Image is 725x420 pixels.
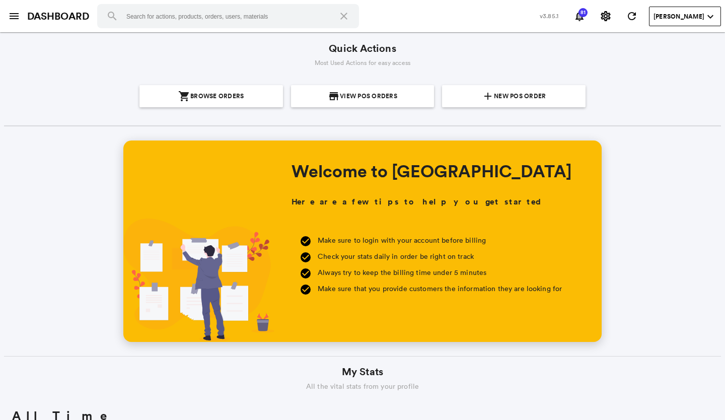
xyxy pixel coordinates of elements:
[578,10,588,15] span: 81
[291,85,434,107] a: {{action.icon}}View POS Orders
[442,85,586,107] a: {{action.icon}}New POS Order
[329,41,396,56] span: Quick Actions
[338,10,350,22] md-icon: close
[190,85,244,107] span: Browse Orders
[649,7,721,26] button: User
[292,196,544,208] h3: Here are a few tips to help you get started
[332,4,356,28] button: Clear
[596,6,616,26] button: Settings
[300,251,312,263] md-icon: check_circle
[600,10,612,22] md-icon: settings
[315,58,411,67] span: Most Used Actions for easy access
[27,9,89,24] a: DASHBOARD
[540,12,558,20] span: v3.85.1
[328,90,340,102] md-icon: {{action.icon}}
[342,365,383,379] span: My Stats
[306,381,419,391] span: All the vital stats from your profile
[704,11,716,23] md-icon: expand_more
[622,6,642,26] button: Refresh State
[318,234,562,246] p: Make sure to login with your account before billing
[139,85,283,107] a: {{action.icon}}Browse Orders
[97,4,359,28] input: Search for actions, products, orders, users, materials
[482,90,494,102] md-icon: {{action.icon}}
[292,161,572,181] h1: Welcome to [GEOGRAPHIC_DATA]
[300,284,312,296] md-icon: check_circle
[8,10,20,22] md-icon: menu
[100,4,124,28] button: Search
[626,10,638,22] md-icon: refresh
[494,85,546,107] span: New POS Order
[4,6,24,26] button: open sidebar
[300,267,312,279] md-icon: check_circle
[573,10,586,22] md-icon: notifications
[178,90,190,102] md-icon: {{action.icon}}
[318,283,562,295] p: Make sure that you provide customers the information they are looking for
[654,12,704,21] span: [PERSON_NAME]
[340,85,397,107] span: View POS Orders
[569,6,590,26] button: Notifications
[318,250,562,262] p: Check your stats daily in order be right on track
[106,10,118,22] md-icon: search
[300,235,312,247] md-icon: check_circle
[318,266,562,278] p: Always try to keep the billing time under 5 minutes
